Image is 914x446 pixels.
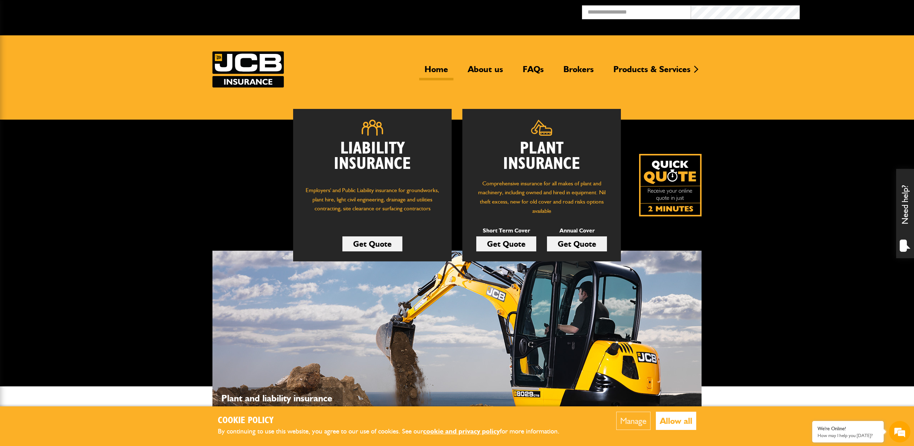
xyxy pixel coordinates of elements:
[473,179,610,215] p: Comprehensive insurance for all makes of plant and machinery, including owned and hired in equipm...
[608,64,696,80] a: Products & Services
[476,236,536,251] a: Get Quote
[221,391,339,420] p: Plant and liability insurance for makes and models...
[639,154,702,216] a: Get your insurance quote isn just 2-minutes
[342,236,402,251] a: Get Quote
[218,426,571,437] p: By continuing to use this website, you agree to our use of cookies. See our for more information.
[800,5,909,16] button: Broker Login
[473,141,610,172] h2: Plant Insurance
[212,51,284,87] img: JCB Insurance Services logo
[218,415,571,426] h2: Cookie Policy
[818,433,878,438] p: How may I help you today?
[656,412,696,430] button: Allow all
[558,64,599,80] a: Brokers
[476,226,536,235] p: Short Term Cover
[547,236,607,251] a: Get Quote
[304,186,441,220] p: Employers' and Public Liability insurance for groundworks, plant hire, light civil engineering, d...
[639,154,702,216] img: Quick Quote
[896,169,914,258] div: Need help?
[423,427,500,435] a: cookie and privacy policy
[517,64,549,80] a: FAQs
[547,226,607,235] p: Annual Cover
[818,426,878,432] div: We're Online!
[616,412,651,430] button: Manage
[212,51,284,87] a: JCB Insurance Services
[304,141,441,179] h2: Liability Insurance
[419,64,453,80] a: Home
[462,64,508,80] a: About us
